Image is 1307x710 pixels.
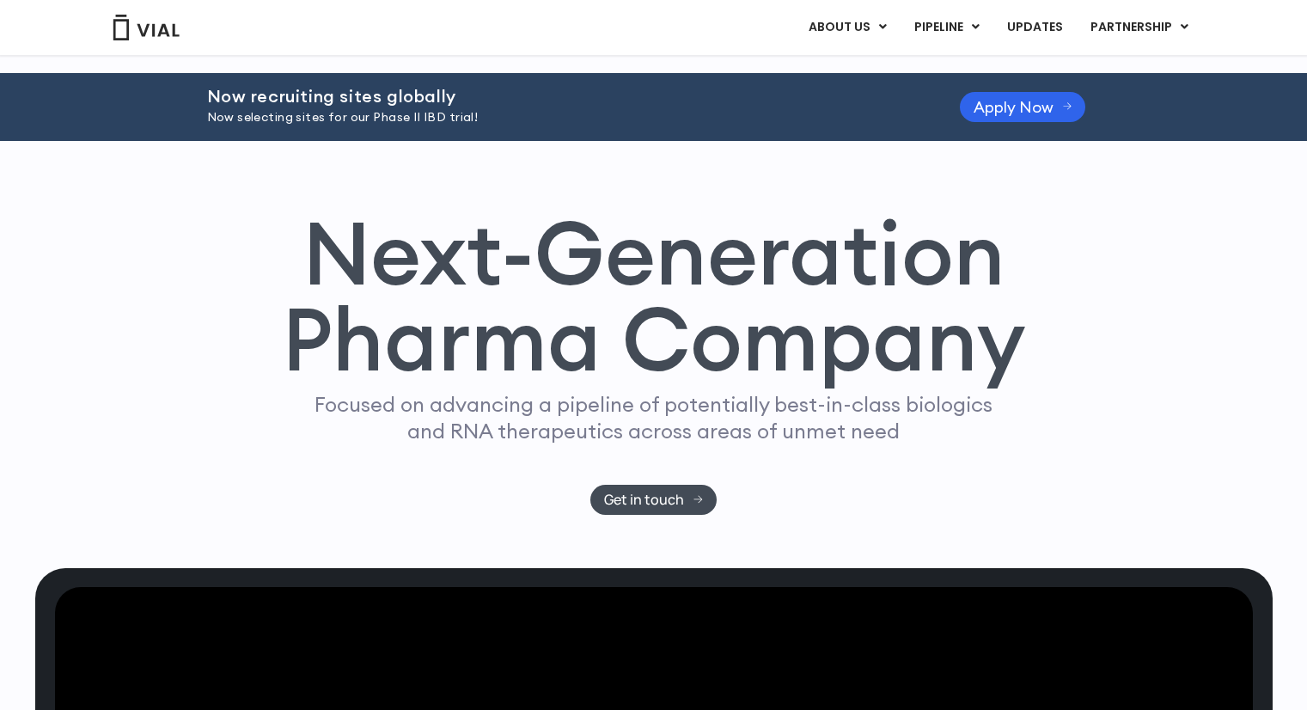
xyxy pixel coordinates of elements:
[590,485,717,515] a: Get in touch
[901,13,992,42] a: PIPELINEMenu Toggle
[960,92,1086,122] a: Apply Now
[604,493,684,506] span: Get in touch
[207,108,917,127] p: Now selecting sites for our Phase II IBD trial!
[207,87,917,106] h2: Now recruiting sites globally
[993,13,1076,42] a: UPDATES
[282,210,1026,383] h1: Next-Generation Pharma Company
[974,101,1054,113] span: Apply Now
[308,391,1000,444] p: Focused on advancing a pipeline of potentially best-in-class biologics and RNA therapeutics acros...
[1077,13,1202,42] a: PARTNERSHIPMenu Toggle
[795,13,900,42] a: ABOUT USMenu Toggle
[112,15,180,40] img: Vial Logo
